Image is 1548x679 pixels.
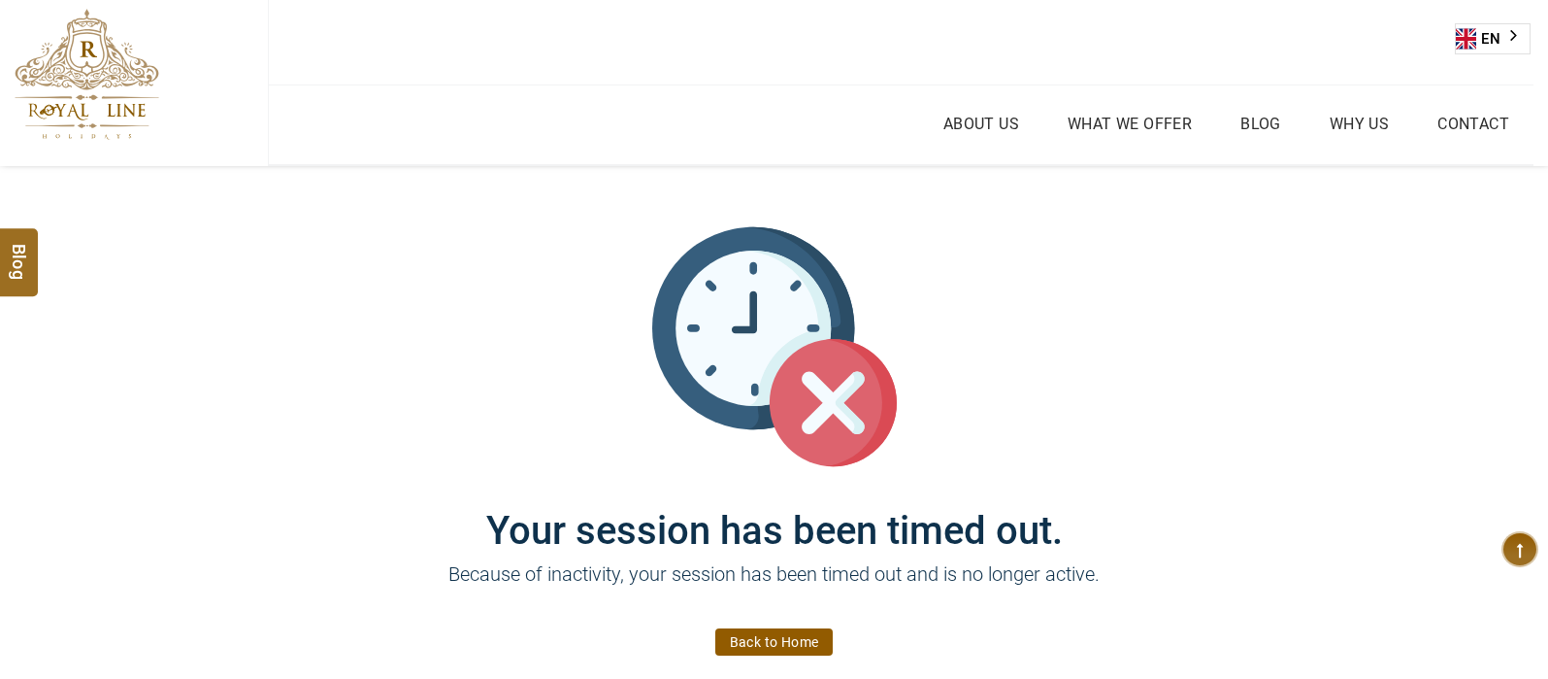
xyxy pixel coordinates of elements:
h1: Your session has been timed out. [192,469,1357,554]
a: Back to Home [715,628,834,656]
div: Language [1455,23,1531,54]
img: session_time_out.svg [652,224,897,469]
a: About Us [939,110,1024,138]
a: EN [1456,24,1530,53]
iframe: chat widget [1428,558,1548,650]
a: What we Offer [1063,110,1197,138]
p: Because of inactivity, your session has been timed out and is no longer active. [192,560,1357,618]
img: The Royal Line Holidays [15,9,159,140]
aside: Language selected: English [1455,23,1531,54]
a: Why Us [1325,110,1394,138]
span: Blog [7,243,32,259]
a: Blog [1235,110,1286,138]
a: Contact [1433,110,1514,138]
